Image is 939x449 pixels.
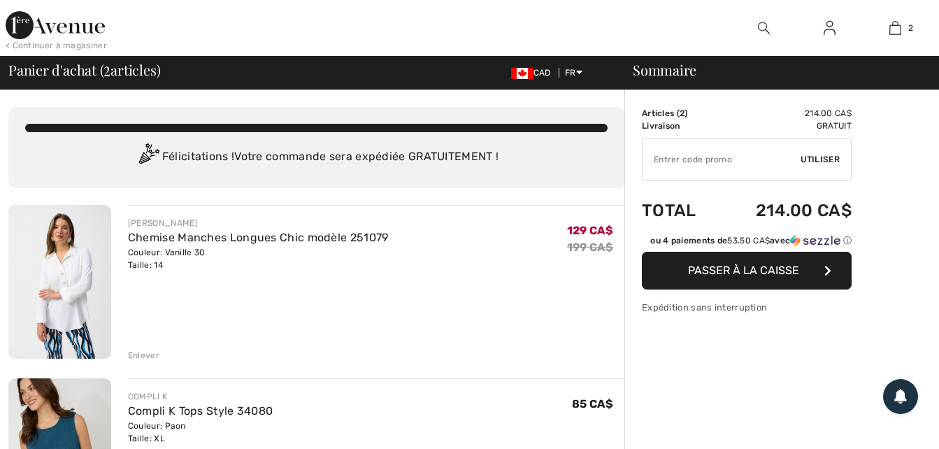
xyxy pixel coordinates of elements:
[688,264,799,277] span: Passer à la caisse
[128,231,389,244] a: Chemise Manches Longues Chic modèle 251079
[643,138,801,180] input: Code promo
[727,236,770,245] span: 53.50 CA$
[824,20,836,36] img: Mes infos
[128,246,389,271] div: Couleur: Vanille 30 Taille: 14
[511,68,557,78] span: CAD
[511,68,533,79] img: Canadian Dollar
[650,234,852,247] div: ou 4 paiements de avec
[642,234,852,252] div: ou 4 paiements de53.50 CA$avecSezzle Cliquez pour en savoir plus sur Sezzle
[6,39,107,52] div: < Continuer à magasiner
[717,107,852,120] td: 214.00 CA$
[128,404,273,418] a: Compli K Tops Style 34080
[642,187,717,234] td: Total
[616,63,931,77] div: Sommaire
[642,252,852,290] button: Passer à la caisse
[567,224,613,237] span: 129 CA$
[25,143,608,171] div: Félicitations ! Votre commande sera expédiée GRATUITEMENT !
[812,20,847,37] a: Se connecter
[128,390,273,403] div: COMPLI K
[717,187,852,234] td: 214.00 CA$
[908,22,913,34] span: 2
[680,108,684,118] span: 2
[128,420,273,445] div: Couleur: Paon Taille: XL
[758,20,770,36] img: recherche
[790,234,840,247] img: Sezzle
[889,20,901,36] img: Mon panier
[717,120,852,132] td: Gratuit
[642,107,717,120] td: Articles ( )
[128,217,389,229] div: [PERSON_NAME]
[8,63,160,77] span: Panier d'achat ( articles)
[128,349,159,362] div: Enlever
[863,20,927,36] a: 2
[134,143,162,171] img: Congratulation2.svg
[642,120,717,132] td: Livraison
[642,301,852,314] div: Expédition sans interruption
[6,11,105,39] img: 1ère Avenue
[8,205,111,359] img: Chemise Manches Longues Chic modèle 251079
[567,241,613,254] s: 199 CA$
[103,59,110,78] span: 2
[565,68,582,78] span: FR
[572,397,613,411] span: 85 CA$
[801,153,840,166] span: Utiliser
